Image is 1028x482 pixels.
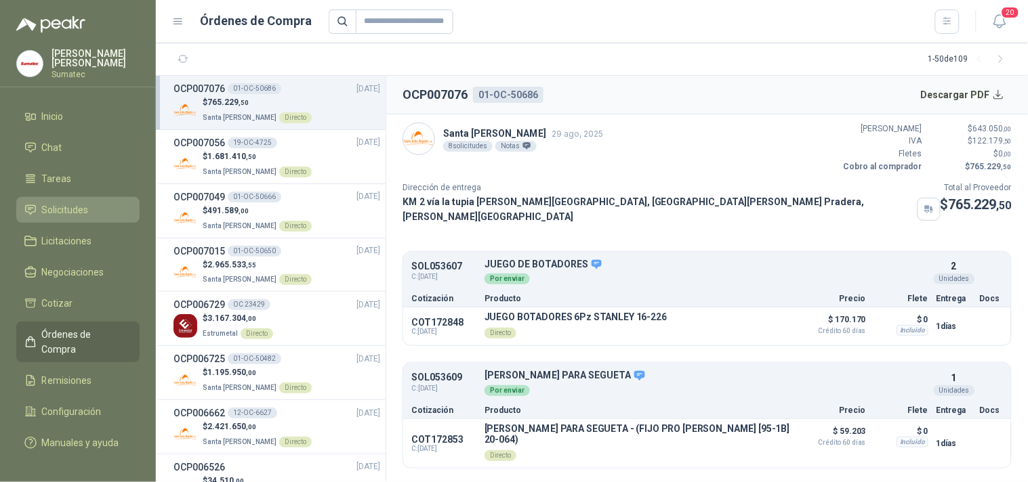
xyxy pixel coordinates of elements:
span: [DATE] [356,83,380,95]
div: 8 solicitudes [443,141,493,152]
div: 12-OC-6627 [228,408,277,418]
img: Company Logo [173,152,197,176]
span: 2.965.533 [207,260,256,269]
p: $ [203,150,312,163]
h3: OCP007049 [173,190,225,204]
span: [DATE] [356,460,380,473]
span: 2.421.650 [207,422,256,431]
span: Manuales y ayuda [42,435,119,450]
a: OCP00705619-OC-4725[DATE] Company Logo$1.681.410,50Santa [PERSON_NAME]Directo [173,135,380,178]
div: 01-OC-50650 [228,246,281,257]
p: $ [203,96,312,109]
span: Tareas [42,171,72,186]
p: Precio [798,406,866,414]
p: Dirección de entrega [403,181,941,194]
span: ,50 [1002,163,1012,171]
span: 122.179 [973,136,1012,146]
span: Santa [PERSON_NAME] [203,438,276,445]
span: 491.589 [207,206,249,215]
div: Notas [495,141,537,152]
div: Directo [279,112,312,123]
span: Santa [PERSON_NAME] [203,114,276,121]
span: Crédito 60 días [798,439,866,446]
p: COT172853 [411,434,476,445]
p: Docs [980,294,1003,303]
p: Entrega [937,294,972,303]
p: SOL053607 [411,261,476,271]
a: Tareas [16,166,140,192]
p: Producto [485,294,790,303]
div: Directo [279,167,312,177]
a: Configuración [16,399,140,424]
p: Flete [874,294,928,303]
span: Estrumetal [203,330,238,337]
img: Company Logo [173,98,197,122]
p: Cotización [411,294,476,303]
p: JUEGO DE BOTADORES [485,259,928,271]
div: Directo [241,328,273,339]
span: ,00 [1004,125,1012,133]
div: Unidades [934,273,975,284]
div: Directo [279,382,312,393]
span: 1.195.950 [207,368,256,377]
img: Company Logo [173,422,197,446]
img: Company Logo [17,51,43,76]
span: 765.229 [949,196,1012,213]
div: Incluido [897,325,928,336]
div: 01-OC-50666 [228,192,281,202]
a: OCP00707601-OC-50686[DATE] Company Logo$765.229,50Santa [PERSON_NAME]Directo [173,81,380,124]
span: Solicitudes [42,202,89,217]
a: Remisiones [16,368,140,393]
span: [DATE] [356,136,380,149]
span: 643.050 [973,124,1012,133]
p: $ [930,135,1012,148]
div: Por enviar [485,385,530,396]
h3: OCP006662 [173,406,225,420]
p: $ [203,366,312,379]
h3: OCP006526 [173,460,225,475]
p: $ 0 [874,311,928,328]
img: Company Logo [173,368,197,392]
span: ,00 [246,369,256,376]
p: IVA [841,135,922,148]
span: 765.229 [207,97,249,107]
p: $ [930,160,1012,173]
p: KM 2 vía la tupia [PERSON_NAME][GEOGRAPHIC_DATA], [GEOGRAPHIC_DATA][PERSON_NAME] Pradera , [PERSO... [403,194,912,224]
p: $ [930,148,1012,160]
div: 19-OC-4725 [228,137,277,148]
span: [DATE] [356,299,380,311]
span: ,00 [246,423,256,431]
h3: OCP007056 [173,135,225,150]
span: [DATE] [356,407,380,420]
a: Chat [16,135,140,160]
div: Directo [485,450,516,461]
p: 2 [951,259,957,273]
div: Directo [485,328,516,338]
p: [PERSON_NAME] [PERSON_NAME] [52,49,140,68]
p: 1 [951,370,957,385]
a: Cotizar [16,290,140,316]
span: 765.229 [970,162,1012,171]
h1: Órdenes de Compra [201,12,312,30]
p: COT172848 [411,317,476,328]
span: [DATE] [356,353,380,366]
button: 20 [987,9,1012,34]
p: Producto [485,406,790,414]
div: 01-OC-50686 [473,87,543,103]
a: OCP006729OC 23429[DATE] Company Logo$3.167.304,00EstrumetalDirecto [173,297,380,340]
span: ,55 [246,261,256,269]
span: Órdenes de Compra [42,327,127,357]
span: ,50 [1004,137,1012,145]
div: Incluido [897,437,928,447]
p: $ [203,420,312,433]
p: $ 0 [874,423,928,439]
span: C: [DATE] [411,328,476,336]
img: Company Logo [173,314,197,338]
span: Remisiones [42,373,92,388]
span: Chat [42,140,62,155]
p: 1 días [937,318,972,334]
a: Solicitudes [16,197,140,223]
span: Crédito 60 días [798,328,866,334]
span: Santa [PERSON_NAME] [203,168,276,175]
span: 0 [999,149,1012,158]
